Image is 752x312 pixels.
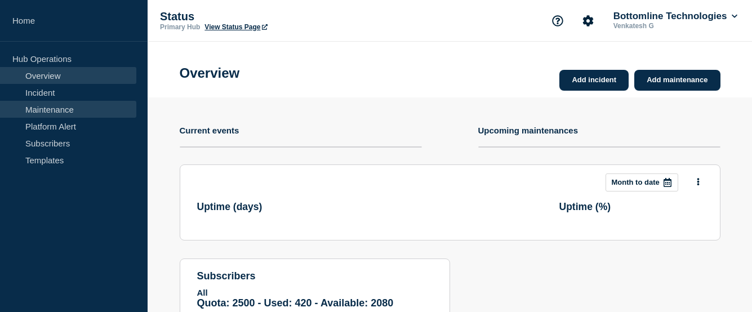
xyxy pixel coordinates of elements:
h4: subscribers [197,270,433,282]
p: Primary Hub [160,23,200,31]
button: Account settings [576,9,600,33]
p: Month to date [612,178,660,186]
h3: Uptime ( days ) [197,201,262,213]
a: Add maintenance [634,70,720,91]
h1: Overview [180,65,240,81]
a: View Status Page [204,23,267,31]
h3: Uptime ( % ) [559,201,611,213]
h4: Current events [180,126,239,135]
button: Month to date [606,173,678,191]
button: Support [546,9,569,33]
a: Add incident [559,70,629,91]
button: Bottomline Technologies [611,11,740,22]
p: Status [160,10,385,23]
span: Quota: 2500 - Used: 420 - Available: 2080 [197,297,394,309]
p: All [197,288,433,297]
h4: Upcoming maintenances [478,126,579,135]
p: Venkatesh G [611,22,728,30]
